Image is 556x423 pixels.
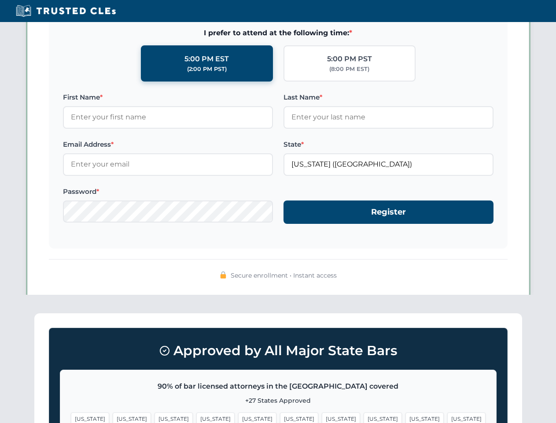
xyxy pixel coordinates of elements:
[284,139,493,150] label: State
[63,92,273,103] label: First Name
[220,271,227,278] img: 🔒
[13,4,118,18] img: Trusted CLEs
[63,27,493,39] span: I prefer to attend at the following time:
[63,186,273,197] label: Password
[284,153,493,175] input: Florida (FL)
[63,139,273,150] label: Email Address
[284,200,493,224] button: Register
[60,339,497,363] h3: Approved by All Major State Bars
[284,106,493,128] input: Enter your last name
[187,65,227,74] div: (2:00 PM PST)
[71,396,486,405] p: +27 States Approved
[63,106,273,128] input: Enter your first name
[63,153,273,175] input: Enter your email
[329,65,369,74] div: (8:00 PM EST)
[184,53,229,65] div: 5:00 PM EST
[231,271,337,280] span: Secure enrollment • Instant access
[71,381,486,392] p: 90% of bar licensed attorneys in the [GEOGRAPHIC_DATA] covered
[327,53,372,65] div: 5:00 PM PST
[284,92,493,103] label: Last Name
